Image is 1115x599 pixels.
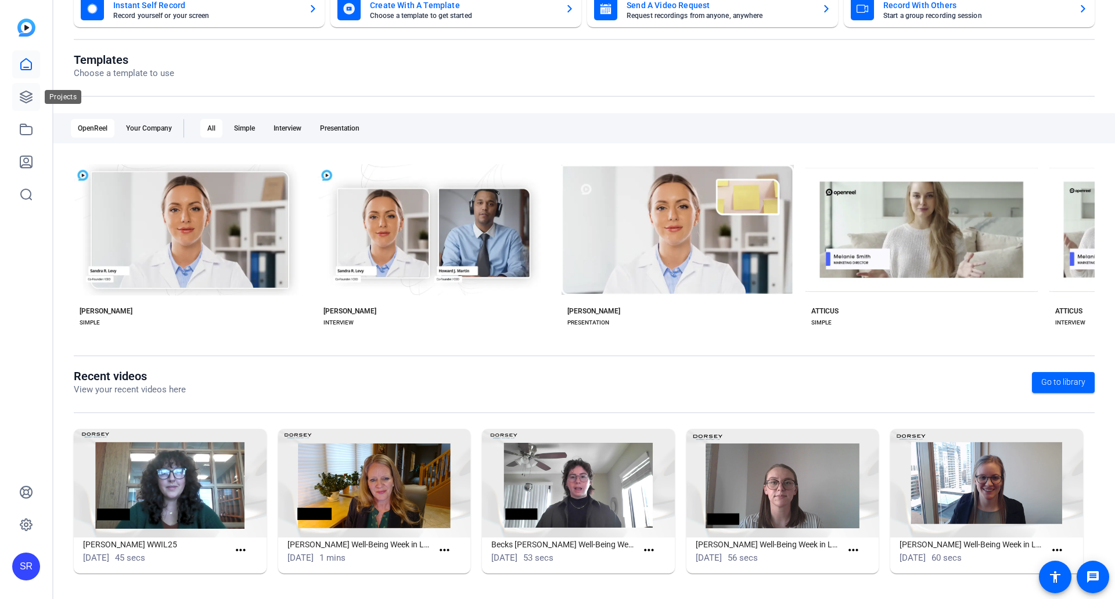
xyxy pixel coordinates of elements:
mat-icon: message [1086,570,1100,584]
div: SIMPLE [811,318,832,327]
mat-icon: accessibility [1048,570,1062,584]
div: [PERSON_NAME] [80,306,132,316]
h1: Templates [74,53,174,67]
h1: Becks [PERSON_NAME] Well-Being Week in Law 2025 [491,537,637,551]
span: Go to library [1041,376,1085,388]
div: SIMPLE [80,318,100,327]
div: SR [12,553,40,580]
h1: Recent videos [74,369,186,383]
span: [DATE] [696,553,722,563]
div: Presentation [313,119,366,138]
div: INTERVIEW [323,318,354,327]
h1: [PERSON_NAME] Well-Being Week in Law Social [900,537,1045,551]
mat-icon: more_horiz [1050,543,1064,558]
a: Go to library [1032,372,1095,393]
p: View your recent videos here [74,383,186,396]
span: [DATE] [491,553,517,563]
div: OpenReel [71,119,114,138]
p: Choose a template to use [74,67,174,80]
img: Alysia Zens Well-Being Week in Law [278,429,471,537]
span: 45 secs [115,553,145,563]
mat-card-subtitle: Start a group recording session [883,12,1069,19]
span: 60 secs [931,553,962,563]
div: Interview [267,119,308,138]
h1: [PERSON_NAME] Well-Being Week in Law [696,537,841,551]
span: [DATE] [287,553,314,563]
mat-card-subtitle: Request recordings from anyone, anywhere [627,12,812,19]
h1: [PERSON_NAME] Well-Being Week in Law [287,537,433,551]
div: Projects [45,90,81,104]
span: 53 secs [523,553,553,563]
div: ATTICUS [811,306,839,316]
img: Shelby Rolf WWIL25 [74,429,267,537]
mat-icon: more_horiz [233,543,248,558]
span: 1 mins [319,553,346,563]
img: blue-gradient.svg [17,19,35,37]
img: Becks Peebles Well-Being Week in Law 2025 [482,429,675,537]
img: Amy Well-Being Week in Law Social [890,429,1083,537]
div: [PERSON_NAME] [323,306,376,316]
mat-card-subtitle: Choose a template to get started [370,12,556,19]
div: Your Company [119,119,179,138]
mat-icon: more_horiz [437,543,452,558]
div: INTERVIEW [1055,318,1085,327]
div: PRESENTATION [567,318,609,327]
img: Myranda Verheyen Well-Being Week in Law [686,429,879,537]
h1: [PERSON_NAME] WWIL25 [83,537,229,551]
div: [PERSON_NAME] [567,306,620,316]
div: All [200,119,222,138]
div: ATTICUS [1055,306,1082,316]
mat-icon: more_horiz [642,543,656,558]
div: Simple [227,119,262,138]
span: 56 secs [728,553,758,563]
span: [DATE] [900,553,926,563]
mat-card-subtitle: Record yourself or your screen [113,12,299,19]
mat-icon: more_horiz [846,543,861,558]
span: [DATE] [83,553,109,563]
